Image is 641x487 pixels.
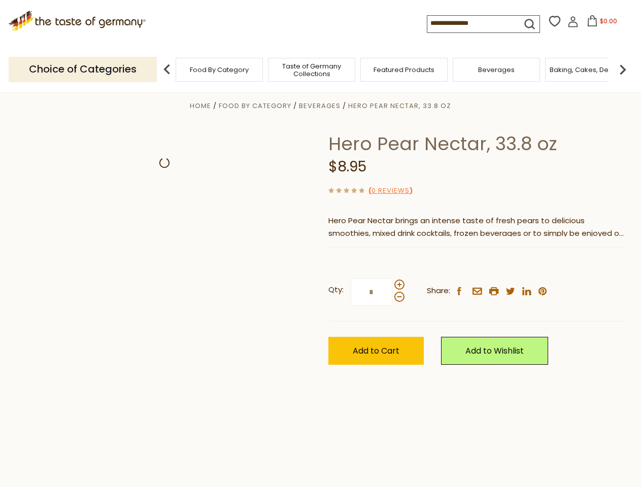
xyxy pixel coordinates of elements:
a: Food By Category [219,101,291,111]
a: Hero Pear Nectar, 33.8 oz [348,101,451,111]
span: $0.00 [600,17,617,25]
a: Featured Products [374,66,434,74]
input: Qty: [351,278,392,306]
a: 0 Reviews [372,186,410,196]
strong: Qty: [328,284,344,296]
a: Home [190,101,211,111]
a: Baking, Cakes, Desserts [550,66,628,74]
a: Beverages [299,101,341,111]
p: Hero Pear Nectar brings an intense taste of fresh pears to delicious smoothies, mixed drink cockt... [328,215,625,240]
p: Choice of Categories [9,57,157,82]
h1: Hero Pear Nectar, 33.8 oz [328,132,625,155]
a: Add to Wishlist [441,337,548,365]
button: Add to Cart [328,337,424,365]
span: Add to Cart [353,345,399,357]
img: previous arrow [157,59,177,80]
a: Taste of Germany Collections [271,62,352,78]
span: ( ) [368,186,413,195]
span: Share: [427,285,450,297]
img: next arrow [613,59,633,80]
a: Food By Category [190,66,249,74]
button: $0.00 [581,15,624,30]
span: $8.95 [328,157,366,177]
a: Beverages [478,66,515,74]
